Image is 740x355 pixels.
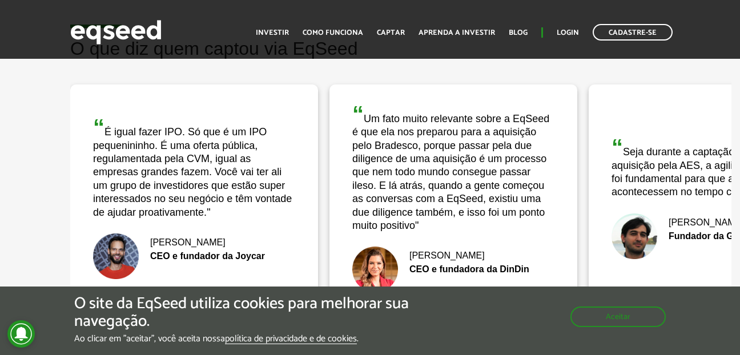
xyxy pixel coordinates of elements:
div: É igual fazer IPO. Só que é um IPO pequenininho. É uma oferta pública, regulamentada pela CVM, ig... [93,116,295,219]
p: Ao clicar em "aceitar", você aceita nossa . [74,333,429,344]
span: “ [352,102,364,127]
a: Como funciona [303,29,363,37]
div: Um fato muito relevante sobre a EqSeed é que ela nos preparou para a aquisição pelo Bradesco, por... [352,103,554,233]
span: “ [93,115,104,140]
img: Stephánie Fleury [352,247,398,292]
div: CEO e fundador da Joycar [93,252,295,261]
a: Aprenda a investir [419,29,495,37]
a: Captar [377,29,405,37]
a: Blog [509,29,528,37]
div: CEO e fundadora da DinDin [352,265,554,274]
div: [PERSON_NAME] [352,251,554,260]
a: Investir [256,29,289,37]
img: EqSeed [70,17,162,47]
span: “ [612,135,623,160]
a: Cadastre-se [593,24,673,41]
button: Aceitar [570,306,666,327]
a: política de privacidade e de cookies [225,334,357,344]
img: Rafael Taube [93,233,139,279]
div: [PERSON_NAME] [93,238,295,247]
h5: O site da EqSeed utiliza cookies para melhorar sua navegação. [74,295,429,330]
a: Login [557,29,579,37]
img: Pedro Bittencourt [612,213,657,259]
